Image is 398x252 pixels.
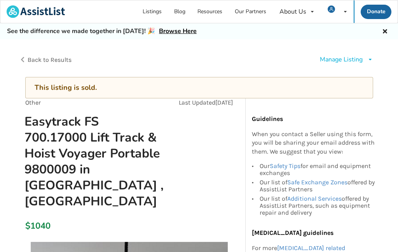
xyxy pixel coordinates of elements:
a: Resources [192,0,229,23]
p: When you contact a Seller using this form, you will be sharing your email address with them. We s... [252,130,375,157]
a: Additional Services [287,195,342,202]
span: Last Updated [179,99,215,106]
h5: See the difference we made together in [DATE]! 🎉 [7,27,197,35]
img: assistlist-logo [7,5,65,18]
a: Safety Tips [270,162,300,170]
div: Our list of offered by AssistList Partners [260,178,375,194]
div: Manage Listing [320,55,363,64]
div: This listing is sold. [35,83,364,92]
div: Our list of offered by AssistList Partners, such as equipment repair and delivery [260,194,375,216]
a: Listings [137,0,168,23]
span: Other [25,99,41,106]
a: Blog [168,0,192,23]
a: Donate [361,5,392,19]
img: user icon [328,5,335,13]
b: Guidelines [252,115,283,122]
span: [DATE] [215,99,233,106]
a: Our Partners [229,0,272,23]
span: Back to Results [28,56,72,63]
b: [MEDICAL_DATA] guidelines [252,229,333,236]
a: Browse Here [159,27,197,35]
div: Our for email and equipment exchanges [260,163,375,178]
a: Safe Exchange Zones [287,178,347,186]
h1: Easytrack FS 700.17000 Lift Track & Hoist Voyager Portable 9800009 in [GEOGRAPHIC_DATA] , [GEOGRA... [18,114,170,210]
div: $1040 [25,220,26,231]
div: About Us [279,9,306,15]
